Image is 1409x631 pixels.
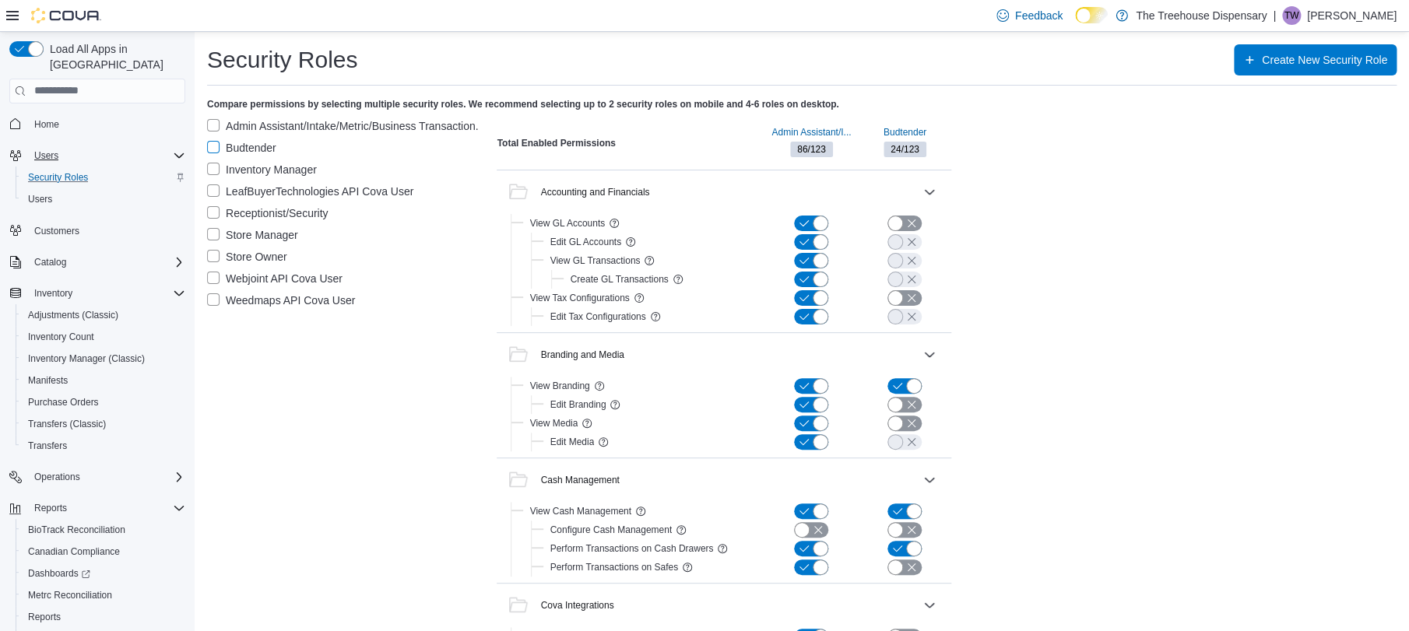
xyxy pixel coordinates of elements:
[16,188,191,210] button: Users
[540,349,624,361] div: Branding and Media
[16,541,191,563] button: Canadian Compliance
[920,596,939,615] button: Cova Integrations
[16,435,191,457] button: Transfers
[529,414,578,433] button: View Media
[28,374,68,387] span: Manifests
[22,328,185,346] span: Inventory Count
[22,564,97,583] a: Dashboards
[22,328,100,346] a: Inventory Count
[797,142,826,156] span: 86 / 123
[3,251,191,273] button: Catalog
[28,440,67,452] span: Transfers
[920,183,939,202] button: Accounting and Financials
[28,331,94,343] span: Inventory Count
[529,289,629,307] button: View Tax Configurations
[28,284,185,303] span: Inventory
[550,433,594,451] button: Edit Media
[22,393,105,412] a: Purchase Orders
[22,521,132,539] a: BioTrack Reconciliation
[570,273,668,286] span: Create GL Transactions
[1262,52,1387,68] span: Create New Security Role
[529,214,605,233] button: View GL Accounts
[22,608,67,626] a: Reports
[509,596,917,615] button: Cova Integrations
[550,395,606,414] button: Edit Branding
[28,545,120,558] span: Canadian Compliance
[28,146,65,165] button: Users
[207,204,329,223] label: Receptionist/Security
[207,117,478,135] label: Admin Assistant/Intake/Metric/Business Transaction.
[28,193,52,205] span: Users
[920,345,939,364] button: Branding and Media
[22,436,73,455] a: Transfers
[3,466,191,488] button: Operations
[509,183,917,202] button: Accounting and Financials
[22,608,185,626] span: Reports
[22,415,185,433] span: Transfers (Classic)
[16,304,191,326] button: Adjustments (Classic)
[920,471,939,489] button: Cash Management
[34,149,58,162] span: Users
[497,137,615,149] h4: Total Enabled Permissions
[22,371,74,390] a: Manifests
[540,474,619,486] div: Cash Management
[34,287,72,300] span: Inventory
[22,190,185,209] span: Users
[28,396,99,408] span: Purchase Orders
[28,499,73,517] button: Reports
[1075,7,1108,23] input: Dark Mode
[509,471,917,489] button: Cash Management
[529,505,631,517] span: View Cash Management
[34,225,79,237] span: Customers
[570,270,668,289] button: Create GL Transactions
[16,348,191,370] button: Inventory Manager (Classic)
[207,226,298,244] label: Store Manager
[765,123,857,142] button: Admin Assistant/I...
[3,113,191,135] button: Home
[16,563,191,584] a: Dashboards
[3,145,191,167] button: Users
[28,499,185,517] span: Reports
[28,567,90,580] span: Dashboards
[497,377,951,457] div: Branding and Media
[22,190,58,209] a: Users
[1234,44,1397,75] button: Create New Security Role
[550,307,645,326] button: Edit Tax Configurations
[28,468,185,486] span: Operations
[16,413,191,435] button: Transfers (Classic)
[28,589,112,601] span: Metrc Reconciliation
[34,502,67,514] span: Reports
[28,221,185,240] span: Customers
[550,539,713,558] button: Perform Transactions on Cash Drawers
[884,126,926,138] span: Budtender
[16,370,191,391] button: Manifests
[550,558,678,577] button: Perform Transactions on Safes
[22,168,185,187] span: Security Roles
[3,282,191,304] button: Inventory
[22,393,185,412] span: Purchase Orders
[550,233,621,251] button: Edit GL Accounts
[877,123,933,142] button: Budtender
[22,564,185,583] span: Dashboards
[497,214,951,332] div: Accounting and Financials
[207,182,413,201] label: LeafBuyerTechnologies API Cova User
[891,142,919,156] span: 24 / 123
[550,561,678,573] span: Perform Transactions on Safes
[1273,6,1276,25] p: |
[28,611,61,623] span: Reports
[207,160,317,179] label: Inventory Manager
[550,398,606,411] span: Edit Branding
[550,436,594,448] span: Edit Media
[22,371,185,390] span: Manifests
[550,521,672,539] button: Configure Cash Management
[550,251,640,270] button: View GL Transactions
[540,186,649,198] div: Accounting and Financials
[16,167,191,188] button: Security Roles
[22,542,185,561] span: Canadian Compliance
[550,310,645,323] span: Edit Tax Configurations
[22,415,112,433] a: Transfers (Classic)
[44,41,185,72] span: Load All Apps in [GEOGRAPHIC_DATA]
[1075,23,1076,24] span: Dark Mode
[550,236,621,248] span: Edit GL Accounts
[1136,6,1267,25] p: The Treehouse Dispensary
